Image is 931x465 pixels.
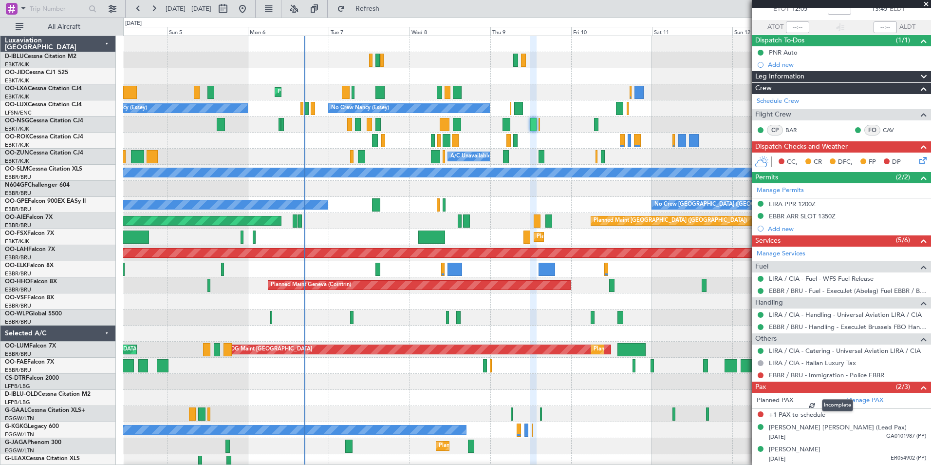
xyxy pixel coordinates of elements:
span: Fuel [755,261,768,272]
span: DP [892,157,901,167]
div: Planned Maint Kortrijk-[GEOGRAPHIC_DATA] [278,85,391,99]
a: LFSN/ENC [5,109,32,116]
span: G-LEAX [5,456,26,462]
a: LIRA / CIA - Catering - Universal Aviation LIRA / CIA [769,347,921,355]
span: N604GF [5,182,28,188]
input: Trip Number [30,1,86,16]
span: OO-FSX [5,231,27,236]
a: EBBR/BRU [5,286,31,293]
span: ER054902 (PP) [891,454,926,463]
a: CS-DTRFalcon 2000 [5,375,59,381]
div: [PERSON_NAME] [PERSON_NAME] (Lead Pax) [769,423,907,433]
span: 12:05 [792,4,807,14]
span: OO-HHO [5,279,30,285]
a: G-LEAXCessna Citation XLS [5,456,80,462]
span: OO-LAH [5,247,28,252]
a: CAV [883,126,905,135]
span: OO-ROK [5,134,29,140]
span: OO-LUM [5,343,29,349]
button: All Aircraft [11,19,106,35]
div: FO [864,125,880,136]
div: Tue 7 [329,27,410,36]
a: OO-LUMFalcon 7X [5,343,56,349]
a: OO-ZUNCessna Citation CJ4 [5,150,83,156]
a: OO-SLMCessna Citation XLS [5,166,82,172]
span: (2/3) [896,382,910,392]
a: G-KGKGLegacy 600 [5,424,59,429]
span: Dispatch Checks and Weather [755,141,848,153]
span: OO-ZUN [5,150,29,156]
div: Fri 10 [571,27,652,36]
div: Incomplete [822,399,853,411]
span: OO-ELK [5,263,27,269]
span: (2/2) [896,172,910,182]
div: Sun 12 [732,27,813,36]
span: G-KGKG [5,424,28,429]
div: Mon 6 [248,27,329,36]
a: LFPB/LBG [5,383,30,390]
a: Manage Services [757,249,805,259]
a: Manage Permits [757,186,804,195]
span: Others [755,333,777,345]
span: CC, [787,157,798,167]
span: OO-VSF [5,295,27,301]
span: (5/6) [896,235,910,245]
div: Sun 5 [167,27,248,36]
span: ALDT [899,22,915,32]
a: EBKT/KJK [5,77,29,84]
span: Dispatch To-Dos [755,35,804,46]
span: Flight Crew [755,109,791,120]
a: EBBR/BRU [5,222,31,229]
div: Sat 11 [652,27,733,36]
a: EGGW/LTN [5,431,34,438]
a: EBBR / BRU - Fuel - ExecuJet (Abelag) Fuel EBBR / BRU [769,287,926,295]
a: OO-LXACessna Citation CJ4 [5,86,82,92]
a: OO-LAHFalcon 7X [5,247,55,252]
a: EBBR/BRU [5,318,31,326]
a: OO-LUXCessna Citation CJ4 [5,102,82,108]
a: OO-NSGCessna Citation CJ4 [5,118,83,124]
a: Manage PAX [846,396,883,406]
div: EBBR ARR SLOT 1350Z [769,212,836,220]
span: ATOT [767,22,783,32]
span: All Aircraft [25,23,103,30]
span: OO-JID [5,70,25,76]
div: Sat 4 [87,27,168,36]
a: LIRA / CIA - Handling - Universal Aviation LIRA / CIA [769,310,922,319]
span: Permits [755,172,778,183]
a: EBKT/KJK [5,93,29,100]
input: --:-- [786,21,809,33]
span: Pax [755,382,766,393]
div: Planned Maint Kortrijk-[GEOGRAPHIC_DATA] [537,230,650,244]
a: OO-GPEFalcon 900EX EASy II [5,198,86,204]
span: G-GAAL [5,407,27,413]
div: [DATE] [125,19,142,28]
span: [DATE] [769,455,785,463]
span: CR [814,157,822,167]
span: Refresh [347,5,388,12]
span: Crew [755,83,772,94]
div: LIRA PPR 1200Z [769,200,816,208]
a: LFPB/LBG [5,399,30,406]
div: Planned Maint [GEOGRAPHIC_DATA] ([GEOGRAPHIC_DATA] National) [594,342,770,357]
a: LIRA / CIA - Italian Luxury Tax [769,359,856,367]
a: Schedule Crew [757,97,799,106]
a: EBKT/KJK [5,141,29,149]
a: EBKT/KJK [5,157,29,165]
div: Planned Maint Geneva (Cointrin) [271,278,351,292]
a: OO-FSXFalcon 7X [5,231,54,236]
span: OO-NSG [5,118,29,124]
div: Add new [768,225,926,233]
div: PNR Auto [769,48,798,57]
a: OO-JIDCessna CJ1 525 [5,70,68,76]
div: CP [767,125,783,136]
a: EBKT/KJK [5,238,29,245]
a: EBBR/BRU [5,302,31,310]
span: D-IBLU-OLD [5,391,38,397]
a: OO-HHOFalcon 8X [5,279,57,285]
a: EBBR/BRU [5,190,31,197]
a: OO-ELKFalcon 8X [5,263,54,269]
span: Handling [755,297,783,309]
a: EBBR/BRU [5,367,31,374]
a: EBBR/BRU [5,270,31,277]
